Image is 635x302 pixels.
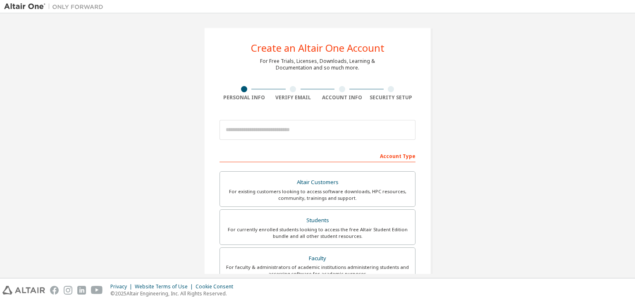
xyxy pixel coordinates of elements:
img: instagram.svg [64,286,72,295]
div: Altair Customers [225,177,410,188]
div: Faculty [225,253,410,264]
div: Security Setup [367,94,416,101]
div: Privacy [110,283,135,290]
div: Cookie Consent [196,283,238,290]
p: © 2025 Altair Engineering, Inc. All Rights Reserved. [110,290,238,297]
div: For faculty & administrators of academic institutions administering students and accessing softwa... [225,264,410,277]
div: For Free Trials, Licenses, Downloads, Learning & Documentation and so much more. [260,58,375,71]
div: Account Type [220,149,415,162]
div: Account Info [317,94,367,101]
div: Verify Email [269,94,318,101]
img: linkedin.svg [77,286,86,295]
div: Personal Info [220,94,269,101]
div: Students [225,215,410,226]
img: Altair One [4,2,107,11]
img: facebook.svg [50,286,59,295]
div: Create an Altair One Account [251,43,384,53]
div: For existing customers looking to access software downloads, HPC resources, community, trainings ... [225,188,410,201]
img: youtube.svg [91,286,103,295]
div: For currently enrolled students looking to access the free Altair Student Edition bundle and all ... [225,226,410,240]
img: altair_logo.svg [2,286,45,295]
div: Website Terms of Use [135,283,196,290]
